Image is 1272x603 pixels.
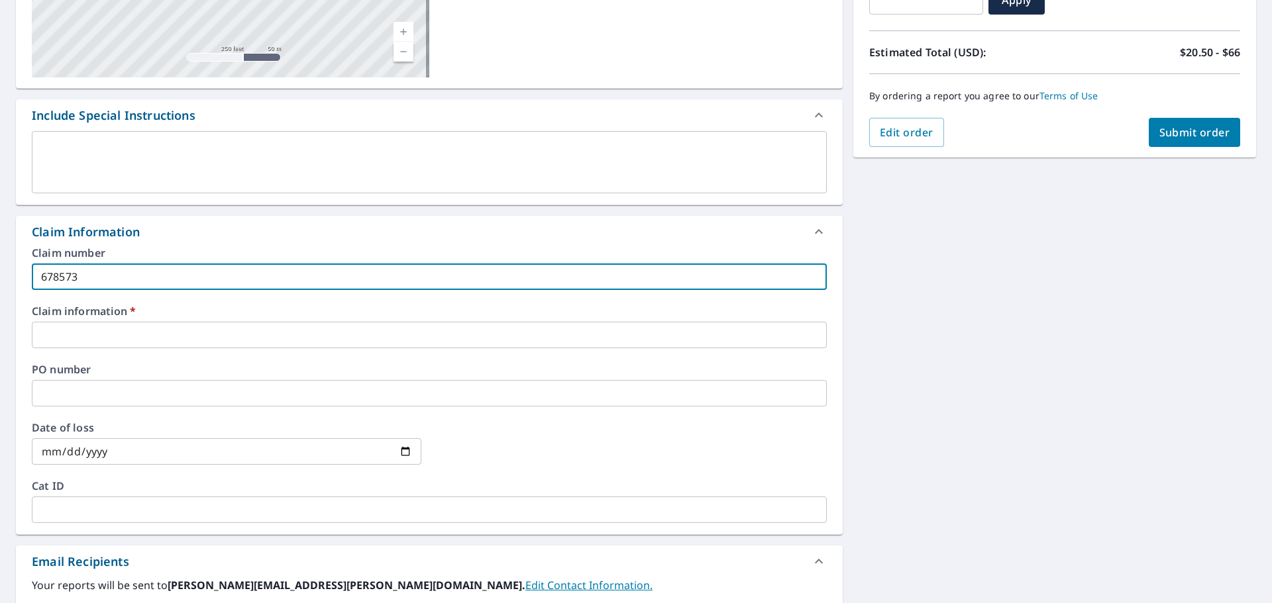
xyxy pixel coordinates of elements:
[1149,118,1241,147] button: Submit order
[32,481,827,491] label: Cat ID
[32,422,421,433] label: Date of loss
[1039,89,1098,102] a: Terms of Use
[16,216,843,248] div: Claim Information
[32,248,827,258] label: Claim number
[525,578,653,592] a: EditContactInfo
[32,364,827,375] label: PO number
[880,125,933,140] span: Edit order
[16,545,843,577] div: Email Recipients
[32,107,195,124] div: Include Special Instructions
[32,306,827,316] label: Claim information
[1159,125,1230,140] span: Submit order
[869,90,1240,102] p: By ordering a report you agree to our
[869,44,1055,60] p: Estimated Total (USD):
[32,223,140,241] div: Claim Information
[32,553,129,571] div: Email Recipients
[869,118,944,147] button: Edit order
[168,578,525,592] b: [PERSON_NAME][EMAIL_ADDRESS][PERSON_NAME][DOMAIN_NAME].
[1180,44,1240,60] p: $20.50 - $66
[16,99,843,131] div: Include Special Instructions
[32,577,827,593] label: Your reports will be sent to
[394,22,413,42] a: Current Level 17, Zoom In
[394,42,413,62] a: Current Level 17, Zoom Out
